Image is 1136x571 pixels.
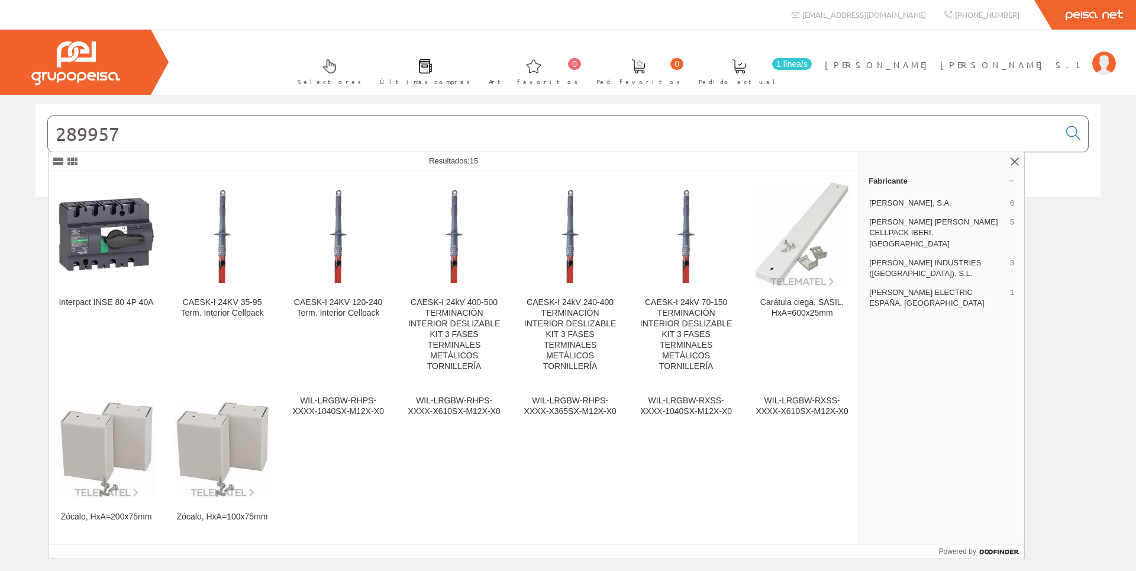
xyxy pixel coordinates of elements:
a: Fabricante [859,171,1024,190]
a: Interpact INSE 80 4P 40A Interpact INSE 80 4P 40A [49,172,164,386]
span: [PERSON_NAME] [PERSON_NAME] CELLPACK IBERI,[GEOGRAPHIC_DATA] [869,217,1005,249]
span: Últimas compras [380,76,470,88]
div: Interpact INSE 80 4P 40A [58,297,154,308]
span: Pedido actual [699,76,779,88]
a: CAESK-I 24kV 400-500 TERMINACIÓN INTERIOR DESLIZABLE KIT 3 FASES TERMINALES METÁLICOS TORNILLERÍA... [396,172,512,386]
input: Buscar... [48,116,1059,152]
div: WIL-LRGBW-RHPS-XXXX-X365SX-M12X-X0 [522,396,618,417]
div: Zócalo, HxA=100x75mm [174,512,270,522]
img: Interpact INSE 80 4P 40A [58,186,154,283]
img: CAESK-I 24kV 400-500 TERMINACIÓN INTERIOR DESLIZABLE KIT 3 FASES TERMINALES METÁLICOS TORNILLERÍA [406,186,502,283]
span: [EMAIL_ADDRESS][DOMAIN_NAME] [802,9,926,20]
span: Ped. favoritos [596,76,680,88]
div: Zócalo, HxA=200x75mm [58,512,154,522]
a: Zócalo, HxA=100x75mm Zócalo, HxA=100x75mm [164,386,280,536]
div: © Grupo Peisa [35,211,1100,222]
a: 1 línea/s Pedido actual [687,49,815,92]
a: WIL-LRGBW-RHPS-XXXX-1040SX-M12X-X0 [280,386,396,536]
span: 0 [670,58,683,70]
div: CAESK-I 24KV 35-95 Term. Interior Cellpack [174,297,270,319]
a: Últimas compras [368,49,476,92]
div: CAESK-I 24kV 240-400 TERMINACIÓN INTERIOR DESLIZABLE KIT 3 FASES TERMINALES METÁLICOS TORNILLERÍA [522,297,618,372]
a: Powered by [939,544,1025,559]
span: Selectores [298,76,362,88]
span: 0 [568,58,581,70]
span: Art. favoritos [489,76,578,88]
span: 5 [1010,217,1014,249]
span: 3 [1010,258,1014,279]
span: Resultados: [429,156,478,165]
a: CAESK-I 24kV 240-400 TERMINACIÓN INTERIOR DESLIZABLE KIT 3 FASES TERMINALES METÁLICOS TORNILLERÍA... [512,172,628,386]
img: Zócalo, HxA=100x75mm [174,400,270,498]
span: [PHONE_NUMBER] [955,9,1019,20]
div: Carátula ciega, SASIL, HxA=600x25mm [754,297,850,319]
a: Selectores [286,49,367,92]
div: WIL-LRGBW-RHPS-XXXX-1040SX-M12X-X0 [290,396,386,417]
span: 1 [1010,287,1014,309]
img: CAESK-I 24KV 120-240 Term. Interior Cellpack [290,186,386,283]
span: [PERSON_NAME], S.A. [869,198,1005,208]
a: [PERSON_NAME] [PERSON_NAME] S.L [825,49,1116,60]
a: CAESK-I 24KV 35-95 Term. Interior Cellpack CAESK-I 24KV 35-95 Term. Interior Cellpack [164,172,280,386]
div: CAESK-I 24kV 400-500 TERMINACIÓN INTERIOR DESLIZABLE KIT 3 FASES TERMINALES METÁLICOS TORNILLERÍA [406,297,502,372]
a: CAESK-I 24KV 120-240 Term. Interior Cellpack CAESK-I 24KV 120-240 Term. Interior Cellpack [280,172,396,386]
a: Zócalo, HxA=200x75mm Zócalo, HxA=200x75mm [49,386,164,536]
span: [PERSON_NAME] [PERSON_NAME] S.L [825,59,1086,70]
div: WIL-LRGBW-RXSS-XXXX-X610SX-M12X-X0 [754,396,850,417]
span: 6 [1010,198,1014,208]
a: Carátula ciega, SASIL, HxA=600x25mm Carátula ciega, SASIL, HxA=600x25mm [744,172,860,386]
a: WIL-LRGBW-RHPS-XXXX-X610SX-M12X-X0 [396,386,512,536]
img: CAESK-I 24kV 70-150 TERMINACIÓN INTERIOR DESLIZABLE KIT 3 FASES TERMINALES METÁLICOS TORNILLERÍA [638,186,734,283]
span: [PERSON_NAME] ELECTRIC ESPAÑA, [GEOGRAPHIC_DATA] [869,287,1005,309]
span: [PERSON_NAME] INDUSTRIES ([GEOGRAPHIC_DATA]), S.L. [869,258,1005,279]
div: CAESK-I 24KV 120-240 Term. Interior Cellpack [290,297,386,319]
span: 1 línea/s [772,58,812,70]
img: Grupo Peisa [31,41,120,85]
a: WIL-LRGBW-RXSS-XXXX-1040SX-M12X-X0 [628,386,744,536]
div: WIL-LRGBW-RXSS-XXXX-1040SX-M12X-X0 [638,396,734,417]
img: Zócalo, HxA=200x75mm [58,400,154,498]
div: CAESK-I 24kV 70-150 TERMINACIÓN INTERIOR DESLIZABLE KIT 3 FASES TERMINALES METÁLICOS TORNILLERÍA [638,297,734,372]
a: WIL-LRGBW-RXSS-XXXX-X610SX-M12X-X0 [744,386,860,536]
img: CAESK-I 24KV 35-95 Term. Interior Cellpack [174,186,270,283]
a: WIL-LRGBW-RHPS-XXXX-X365SX-M12X-X0 [512,386,628,536]
img: CAESK-I 24kV 240-400 TERMINACIÓN INTERIOR DESLIZABLE KIT 3 FASES TERMINALES METÁLICOS TORNILLERÍA [522,186,618,283]
a: CAESK-I 24kV 70-150 TERMINACIÓN INTERIOR DESLIZABLE KIT 3 FASES TERMINALES METÁLICOS TORNILLERÍA ... [628,172,744,386]
span: 15 [470,156,478,165]
img: Carátula ciega, SASIL, HxA=600x25mm [754,182,850,287]
div: WIL-LRGBW-RHPS-XXXX-X610SX-M12X-X0 [406,396,502,417]
span: Powered by [939,546,976,557]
